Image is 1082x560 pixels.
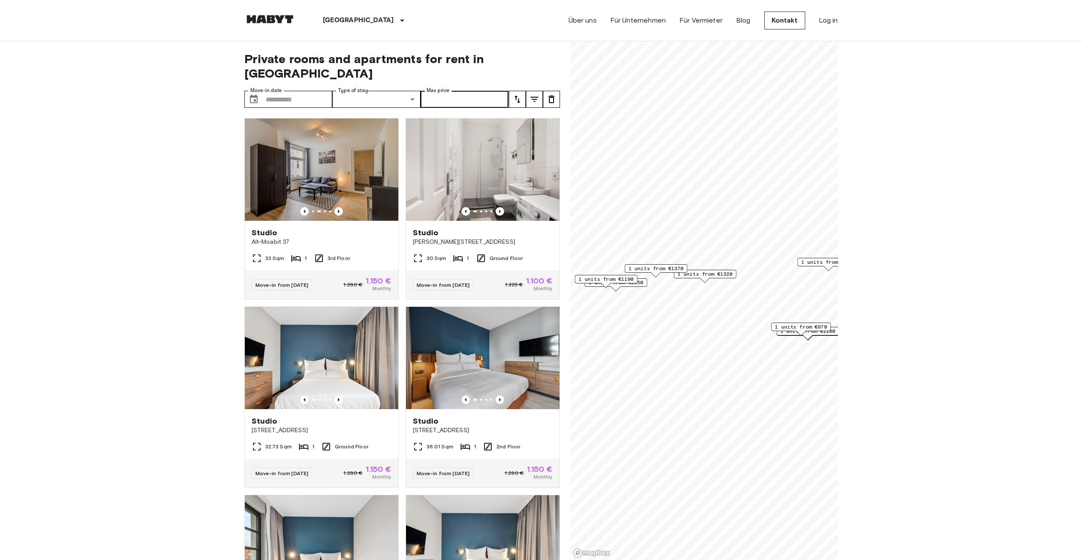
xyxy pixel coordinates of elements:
[628,265,683,272] span: 1 units from €1370
[736,15,751,26] a: Blog
[534,285,552,292] span: Monthly
[334,207,343,216] button: Previous image
[323,15,394,26] p: [GEOGRAPHIC_DATA]
[335,443,368,450] span: Ground Floor
[569,15,597,26] a: Über uns
[461,207,470,216] button: Previous image
[764,12,805,29] a: Kontakt
[334,395,343,404] button: Previous image
[343,469,363,477] span: 1.280 €
[543,91,560,108] button: tune
[252,426,392,435] span: [STREET_ADDRESS]
[265,254,284,262] span: 33 Sqm
[244,306,399,488] a: Marketing picture of unit DE-01-482-008-01Previous imagePrevious imageStudio[STREET_ADDRESS]32.73...
[244,118,399,300] a: Previous imagePrevious imageStudioAlt-Moabit 3733 Sqm13rd FloorMove-in from [DATE]1.280 €1.150 €M...
[474,443,476,450] span: 1
[771,323,831,336] div: Map marker
[265,443,292,450] span: 32.73 Sqm
[496,443,520,450] span: 2nd Floor
[573,548,610,558] a: Mapbox logo
[417,470,470,476] span: Move-in from [DATE]
[588,279,643,286] span: 1 units from €1150
[300,207,309,216] button: Previous image
[406,307,560,409] img: Marketing picture of unit DE-01-483-204-01
[312,443,314,450] span: 1
[610,15,666,26] a: Für Unternehmen
[372,473,391,481] span: Monthly
[677,270,732,278] span: 1 units from €1320
[496,207,504,216] button: Previous image
[245,118,398,221] img: Marketing picture of unit DE-01-087-003-01H
[366,277,391,285] span: 1.150 €
[797,258,860,271] div: Map marker
[801,258,856,266] span: 1 units from €1100
[819,15,838,26] a: Log in
[250,87,282,94] label: Move-in date
[624,264,687,277] div: Map marker
[578,275,633,283] span: 1 units from €1190
[496,395,504,404] button: Previous image
[245,91,262,108] button: Choose date
[372,285,391,292] span: Monthly
[244,52,560,81] span: Private rooms and apartments for rent in [GEOGRAPHIC_DATA]
[413,238,553,246] span: [PERSON_NAME][STREET_ADDRESS]
[574,275,637,288] div: Map marker
[417,282,470,288] span: Move-in from [DATE]
[505,469,524,477] span: 1.280 €
[413,416,439,426] span: Studio
[245,307,398,409] img: Marketing picture of unit DE-01-482-008-01
[467,254,469,262] span: 1
[255,282,309,288] span: Move-in from [DATE]
[426,254,447,262] span: 30 Sqm
[526,277,552,285] span: 1.100 €
[255,470,309,476] span: Move-in from [DATE]
[509,91,526,108] button: tune
[673,270,736,283] div: Map marker
[426,443,453,450] span: 36.01 Sqm
[305,254,307,262] span: 1
[406,118,560,300] a: Marketing picture of unit DE-01-047-001-01HPrevious imagePrevious imageStudio[PERSON_NAME][STREET...
[406,306,560,488] a: Marketing picture of unit DE-01-483-204-01Previous imagePrevious imageStudio[STREET_ADDRESS]36.01...
[244,15,296,23] img: Habyt
[366,465,391,473] span: 1.150 €
[527,465,552,473] span: 1.150 €
[505,281,523,289] span: 1.225 €
[526,91,543,108] button: tune
[252,238,392,246] span: Alt-Moabit 37
[426,87,450,94] label: Max price
[252,416,278,426] span: Studio
[679,15,722,26] a: Für Vermieter
[490,254,523,262] span: Ground Floor
[300,395,309,404] button: Previous image
[252,228,278,238] span: Studio
[413,426,553,435] span: [STREET_ADDRESS]
[413,228,439,238] span: Studio
[343,281,363,289] span: 1.280 €
[338,87,368,94] label: Type of stay
[406,118,560,221] img: Marketing picture of unit DE-01-047-001-01H
[775,323,827,331] span: 1 units from €970
[461,395,470,404] button: Previous image
[780,327,835,335] span: 1 units from €1280
[584,278,647,292] div: Map marker
[534,473,552,481] span: Monthly
[328,254,350,262] span: 3rd Floor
